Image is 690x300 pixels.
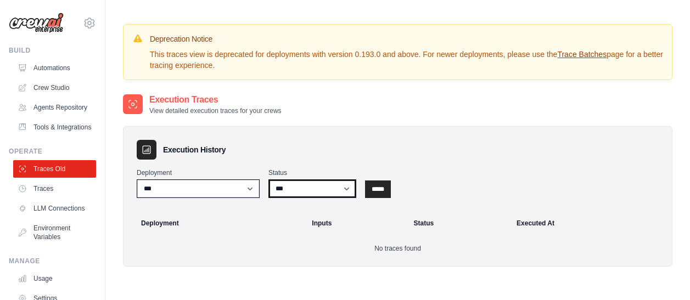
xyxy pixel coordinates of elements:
[149,93,282,106] h2: Execution Traces
[150,49,663,71] p: This traces view is deprecated for deployments with version 0.193.0 and above. For newer deployme...
[137,168,260,177] label: Deployment
[13,160,96,178] a: Traces Old
[9,46,96,55] div: Build
[150,33,663,44] h3: Deprecation Notice
[9,257,96,265] div: Manage
[149,106,282,115] p: View detailed execution traces for your crews
[137,244,659,253] p: No traces found
[13,180,96,197] a: Traces
[163,144,226,155] h3: Execution History
[13,79,96,97] a: Crew Studio
[13,270,96,287] a: Usage
[13,219,96,246] a: Environment Variables
[128,211,305,235] th: Deployment
[9,147,96,156] div: Operate
[510,211,667,235] th: Executed At
[268,168,356,177] label: Status
[305,211,407,235] th: Inputs
[9,13,64,33] img: Logo
[13,59,96,77] a: Automations
[407,211,510,235] th: Status
[557,50,607,59] a: Trace Batches
[13,200,96,217] a: LLM Connections
[13,118,96,136] a: Tools & Integrations
[13,99,96,116] a: Agents Repository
